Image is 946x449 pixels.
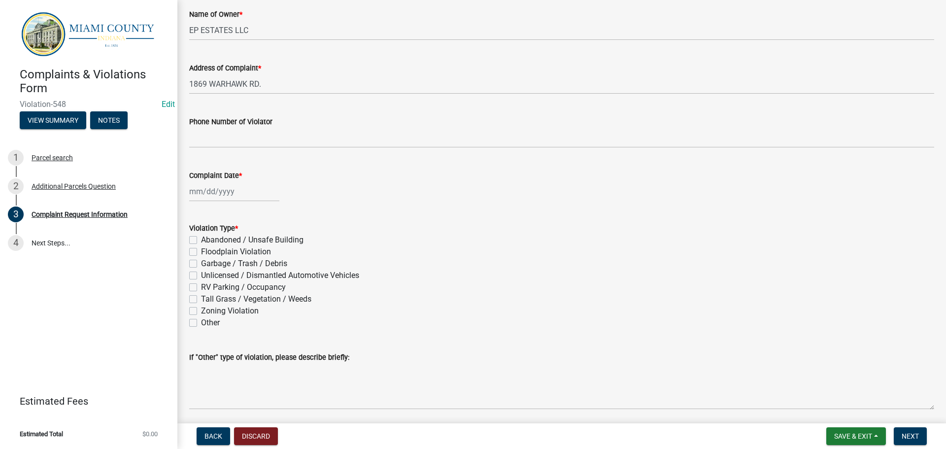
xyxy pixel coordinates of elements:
[902,432,919,440] span: Next
[201,258,287,270] label: Garbage / Trash / Debris
[201,234,304,246] label: Abandoned / Unsafe Building
[20,431,63,437] span: Estimated Total
[189,119,272,126] label: Phone Number of Violator
[201,293,311,305] label: Tall Grass / Vegetation / Weeds
[20,68,169,96] h4: Complaints & Violations Form
[20,100,158,109] span: Violation-548
[204,432,222,440] span: Back
[197,427,230,445] button: Back
[32,154,73,161] div: Parcel search
[201,270,359,281] label: Unlicensed / Dismantled Automotive Vehicles
[8,235,24,251] div: 4
[189,354,349,361] label: If "Other" type of violation, please describe briefly:
[189,11,242,18] label: Name of Owner
[189,225,238,232] label: Violation Type
[189,65,261,72] label: Address of Complaint
[162,100,175,109] wm-modal-confirm: Edit Application Number
[201,281,286,293] label: RV Parking / Occupancy
[201,317,220,329] label: Other
[834,432,872,440] span: Save & Exit
[90,117,128,125] wm-modal-confirm: Notes
[20,10,162,57] img: Miami County, Indiana
[8,150,24,166] div: 1
[32,211,128,218] div: Complaint Request Information
[826,427,886,445] button: Save & Exit
[8,207,24,222] div: 3
[32,183,116,190] div: Additional Parcels Question
[162,100,175,109] a: Edit
[8,391,162,411] a: Estimated Fees
[201,246,271,258] label: Floodplain Violation
[189,181,279,202] input: mm/dd/yyyy
[189,173,242,179] label: Complaint Date
[8,178,24,194] div: 2
[201,305,259,317] label: Zoning Violation
[20,117,86,125] wm-modal-confirm: Summary
[894,427,927,445] button: Next
[142,431,158,437] span: $0.00
[234,427,278,445] button: Discard
[20,111,86,129] button: View Summary
[90,111,128,129] button: Notes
